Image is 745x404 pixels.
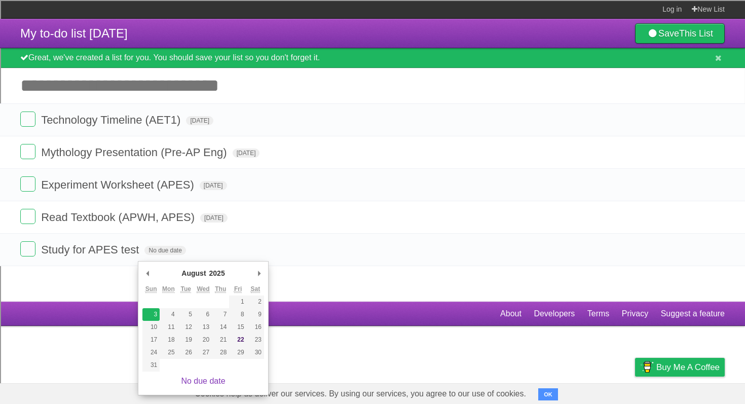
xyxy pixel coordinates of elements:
[142,359,160,372] button: 31
[162,285,175,293] abbr: Monday
[142,346,160,359] button: 24
[142,321,160,334] button: 10
[160,334,177,346] button: 18
[212,308,229,321] button: 7
[212,346,229,359] button: 28
[4,41,741,50] div: Options
[4,4,741,13] div: Sort A > Z
[142,266,153,281] button: Previous Month
[679,28,713,39] b: This List
[635,23,725,44] a: SaveThis List
[212,321,229,334] button: 14
[247,334,264,346] button: 23
[41,243,141,256] span: Study for APES test
[215,285,226,293] abbr: Thursday
[20,144,35,159] label: Done
[180,266,207,281] div: August
[177,308,195,321] button: 5
[20,241,35,256] label: Done
[41,114,183,126] span: Technology Timeline (AET1)
[20,176,35,192] label: Done
[20,26,128,40] span: My to-do list [DATE]
[180,285,191,293] abbr: Tuesday
[229,346,246,359] button: 29
[160,321,177,334] button: 11
[229,308,246,321] button: 8
[229,334,246,346] button: 22
[184,384,536,404] span: Cookies help us deliver our services. By using our services, you agree to our use of cookies.
[197,285,209,293] abbr: Wednesday
[247,308,264,321] button: 9
[251,285,260,293] abbr: Saturday
[177,346,195,359] button: 26
[4,50,741,59] div: Sign out
[208,266,227,281] div: 2025
[177,334,195,346] button: 19
[247,321,264,334] button: 16
[177,321,195,334] button: 12
[142,308,160,321] button: 3
[195,321,212,334] button: 13
[160,346,177,359] button: 25
[181,377,225,385] a: No due date
[229,296,246,308] button: 1
[20,209,35,224] label: Done
[186,116,213,125] span: [DATE]
[145,285,157,293] abbr: Sunday
[41,211,197,224] span: Read Textbook (APWH, APES)
[144,246,185,255] span: No due date
[142,334,160,346] button: 17
[4,59,741,68] div: Rename
[538,388,558,400] button: OK
[20,112,35,127] label: Done
[4,22,741,31] div: Move To ...
[195,308,212,321] button: 6
[212,334,229,346] button: 21
[4,68,741,77] div: Move To ...
[4,31,741,41] div: Delete
[41,146,229,159] span: Mythology Presentation (Pre-AP Eng)
[200,213,228,223] span: [DATE]
[200,181,227,190] span: [DATE]
[4,13,741,22] div: Sort New > Old
[229,321,246,334] button: 15
[41,178,197,191] span: Experiment Worksheet (APES)
[247,296,264,308] button: 2
[195,334,212,346] button: 20
[234,285,242,293] abbr: Friday
[247,346,264,359] button: 30
[160,308,177,321] button: 4
[254,266,264,281] button: Next Month
[195,346,212,359] button: 27
[233,149,260,158] span: [DATE]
